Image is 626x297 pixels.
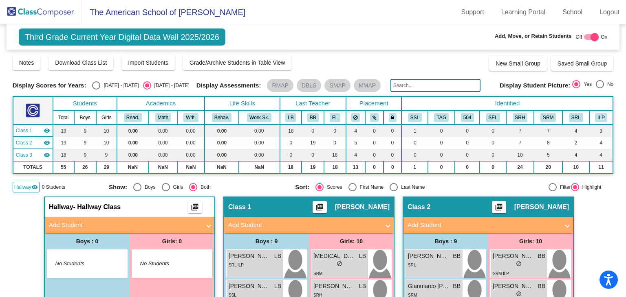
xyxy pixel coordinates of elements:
[359,252,366,260] span: LB
[324,161,346,173] td: 18
[401,96,613,111] th: Identified
[267,79,293,92] mat-chip: RMAP
[589,149,613,161] td: 4
[229,263,244,267] span: SRL ILP
[384,111,401,124] th: Keep with teacher
[558,60,607,67] span: Saved Small Group
[42,183,65,191] span: 0 Students
[589,161,613,173] td: 11
[346,124,365,137] td: 4
[428,149,455,161] td: 0
[280,149,302,161] td: 0
[324,149,346,161] td: 18
[453,282,461,290] span: BB
[589,137,613,149] td: 4
[601,33,607,41] span: On
[48,55,113,70] button: Download Class List
[346,161,365,173] td: 13
[384,161,401,173] td: 0
[82,6,245,19] span: The American School of [PERSON_NAME]
[239,124,280,137] td: 0.00
[13,137,53,149] td: Bella Bat-Ochir - No Class Name
[280,96,346,111] th: Last Teacher
[274,252,281,260] span: LB
[239,149,280,161] td: 0.00
[13,124,53,137] td: Leah Bossom - No Class Name
[408,263,416,267] span: SRL
[149,137,177,149] td: 0.00
[589,124,613,137] td: 3
[538,252,545,260] span: BB
[44,140,50,146] mat-icon: visibility
[96,161,117,173] td: 29
[205,124,239,137] td: 0.00
[188,201,202,213] button: Print Students Details
[280,111,302,124] th: Leah Bossom
[408,113,422,122] button: SSL
[130,233,214,249] div: Girls: 0
[239,137,280,149] td: 0.00
[455,6,491,19] a: Support
[177,137,205,149] td: 0.00
[455,124,480,137] td: 0
[228,221,380,230] mat-panel-title: Add Student
[384,149,401,161] td: 0
[486,113,500,122] button: SEL
[128,59,168,66] span: Import Students
[96,124,117,137] td: 10
[324,111,346,124] th: Elijah Lais
[365,111,384,124] th: Keep with students
[100,82,139,89] div: [DATE] - [DATE]
[274,282,281,290] span: LB
[155,113,171,122] button: Math
[488,233,573,249] div: Girls: 10
[53,124,74,137] td: 19
[302,137,324,149] td: 19
[14,183,31,191] span: Hallway
[496,60,540,67] span: New Small Group
[516,261,522,266] span: do_not_disturb_alt
[562,161,589,173] td: 10
[534,124,562,137] td: 7
[229,252,269,260] span: [PERSON_NAME] [PERSON_NAME] Genes
[401,124,428,137] td: 1
[16,127,32,134] span: Class 1
[205,137,239,149] td: 0.00
[506,137,534,149] td: 7
[229,282,269,290] span: [PERSON_NAME]
[540,113,556,122] button: SRM
[315,203,324,214] mat-icon: picture_as_pdf
[493,282,533,290] span: [PERSON_NAME] [PERSON_NAME]
[384,137,401,149] td: 0
[494,203,504,214] mat-icon: picture_as_pdf
[346,111,365,124] th: Keep away students
[117,137,149,149] td: 0.00
[579,183,602,191] div: Highlight
[49,221,201,230] mat-panel-title: Add Student
[595,113,607,122] button: ILP
[190,59,285,66] span: Grade/Archive Students in Table View
[589,111,613,124] th: Individualized Learning Plan
[569,113,583,122] button: SRL
[489,56,547,71] button: New Small Group
[455,111,480,124] th: 504 Plan
[313,201,327,213] button: Print Students Details
[96,149,117,161] td: 9
[453,252,461,260] span: BB
[514,203,569,211] span: [PERSON_NAME]
[534,111,562,124] th: Spanish Reading Medium
[313,271,322,276] span: SRM
[16,151,32,159] span: Class 3
[324,183,342,191] div: Scores
[580,81,592,88] div: Yes
[480,111,506,124] th: Social Emotional Support needed
[49,203,73,211] span: Hallway
[45,217,214,233] mat-expansion-panel-header: Add Student
[562,124,589,137] td: 4
[455,149,480,161] td: 0
[190,203,200,214] mat-icon: picture_as_pdf
[302,161,324,173] td: 19
[44,152,50,158] mat-icon: visibility
[280,137,302,149] td: 0
[53,137,74,149] td: 19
